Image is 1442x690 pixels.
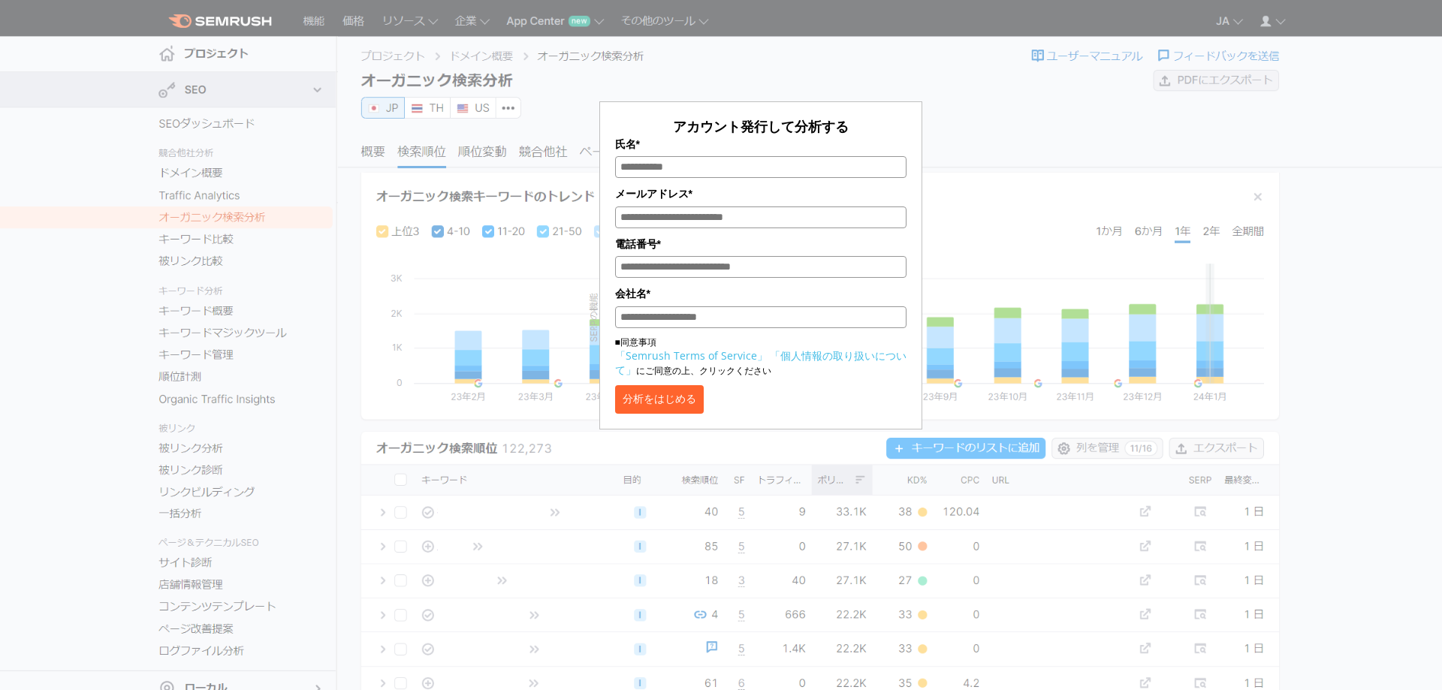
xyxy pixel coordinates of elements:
a: 「Semrush Terms of Service」 [615,348,768,363]
p: ■同意事項 にご同意の上、クリックください [615,336,907,378]
a: 「個人情報の取り扱いについて」 [615,348,907,377]
label: 電話番号* [615,236,907,252]
label: メールアドレス* [615,185,907,202]
button: 分析をはじめる [615,385,704,414]
span: アカウント発行して分析する [673,117,849,135]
